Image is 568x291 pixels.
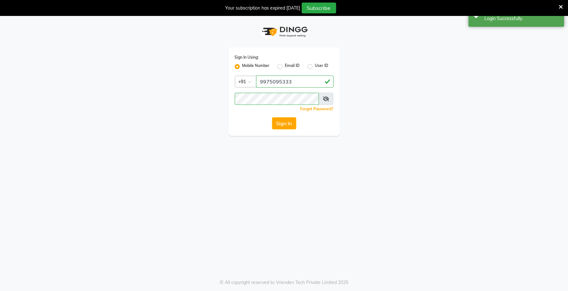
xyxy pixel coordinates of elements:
[235,55,259,60] label: Sign In Using:
[285,63,300,70] label: Email ID
[259,22,310,41] img: logo1.svg
[272,117,296,129] button: Sign In
[302,3,336,13] button: Subscribe
[315,63,328,70] label: User ID
[484,15,559,22] div: Login Successfully.
[300,106,334,111] a: Forgot Password?
[225,5,300,11] div: Your subscription has expired [DATE]
[235,93,319,105] input: Username
[242,63,270,70] label: Mobile Number
[256,76,334,88] input: Username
